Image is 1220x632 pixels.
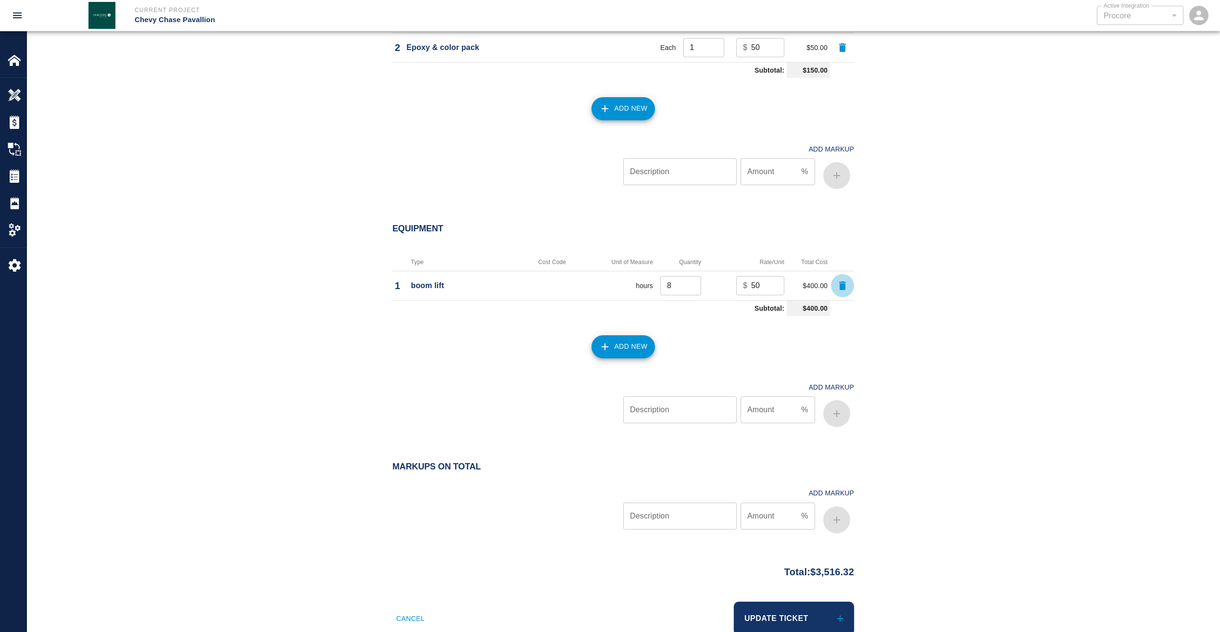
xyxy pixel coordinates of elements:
p: % [801,510,808,522]
td: $150.00 [787,62,830,78]
td: Subtotal: [392,62,787,78]
h2: Markups on Total [392,462,854,472]
p: Epoxy & color pack [406,42,579,53]
p: % [801,166,808,177]
div: Procore [1104,10,1177,21]
td: hours [582,271,655,300]
img: Janeiro Inc [88,2,115,29]
th: Cost Code [522,253,582,271]
td: Subtotal: [392,300,787,316]
p: 1 [395,278,406,293]
td: Each [625,33,678,62]
th: Total Cost [787,253,830,271]
label: Active Integration [1104,1,1149,10]
iframe: Chat Widget [1172,586,1220,632]
p: Total: $3,516.32 [784,560,854,579]
button: open drawer [6,4,29,27]
th: Type [409,253,522,271]
th: Quantity [655,253,704,271]
td: $50.00 [787,33,830,62]
p: boom lift [411,280,520,291]
p: $ [743,280,747,291]
h2: Equipment [392,224,854,234]
h4: Add Markup [809,145,854,153]
p: $ [743,42,747,53]
button: Add New [591,97,655,120]
p: Chevy Chase Pavallion [135,14,662,25]
h4: Add Markup [809,489,854,497]
h4: Add Markup [809,383,854,392]
th: Unit of Measure [582,253,655,271]
td: $400.00 [787,300,830,316]
p: 2 [395,40,402,55]
p: % [801,404,808,416]
td: $400.00 [787,271,830,300]
p: Current Project [135,6,662,14]
th: Rate/Unit [704,253,787,271]
button: Add New [591,335,655,358]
